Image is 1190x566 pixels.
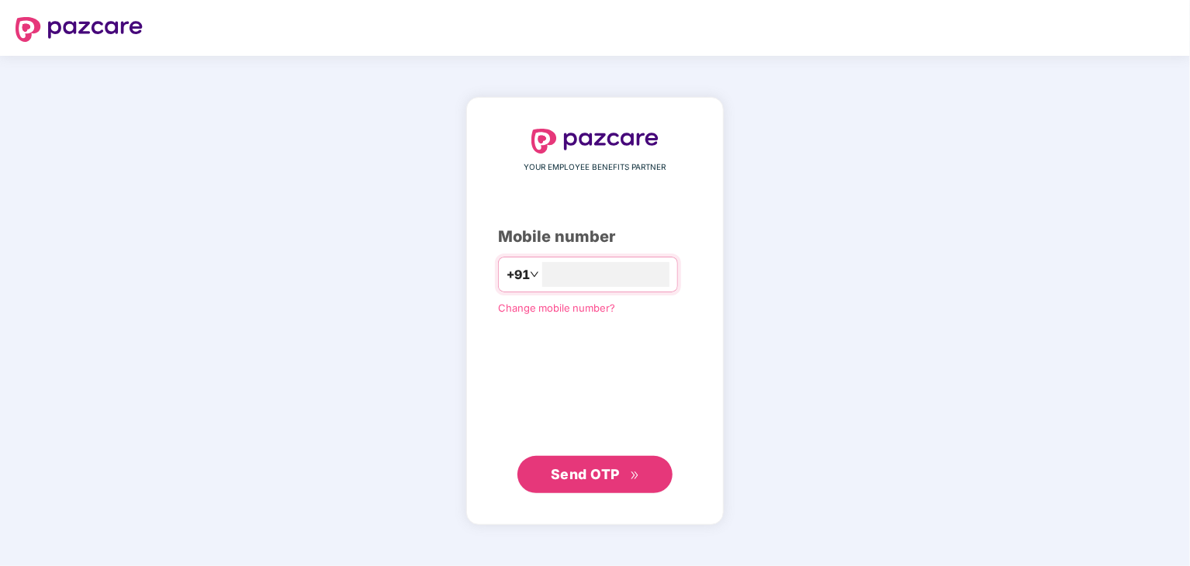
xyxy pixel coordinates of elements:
[551,466,620,482] span: Send OTP
[530,270,539,279] span: down
[507,265,530,285] span: +91
[531,129,659,154] img: logo
[524,161,666,174] span: YOUR EMPLOYEE BENEFITS PARTNER
[517,456,673,493] button: Send OTPdouble-right
[498,225,692,249] div: Mobile number
[498,302,615,314] a: Change mobile number?
[630,471,640,481] span: double-right
[16,17,143,42] img: logo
